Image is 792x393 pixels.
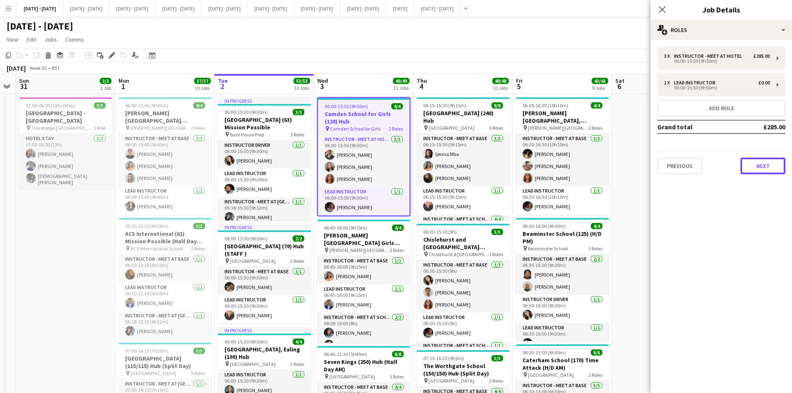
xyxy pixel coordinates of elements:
[318,135,410,187] app-card-role: Instructor - Meet at Hotel3/306:00-15:50 (9h50m)[PERSON_NAME][PERSON_NAME][PERSON_NAME]
[131,125,191,131] span: [PERSON_NAME][GEOGRAPHIC_DATA][PERSON_NAME]
[417,134,510,186] app-card-role: Instructor - Meet at Base3/306:15-15:30 (9h15m)Ijenna Mba[PERSON_NAME][PERSON_NAME]
[492,78,509,84] span: 48/48
[218,346,311,361] h3: [GEOGRAPHIC_DATA], Ealing (100) Hub
[417,97,510,220] div: 06:15-15:30 (9h15m)8/8[GEOGRAPHIC_DATA] (240) Hub [GEOGRAPHIC_DATA]3 RolesInstructor - Meet at Ba...
[317,358,410,373] h3: Seven Kings (250) Hub (Half Day AM)
[523,349,566,356] span: 06:30-13:00 (6h30m)
[491,229,503,235] span: 5/5
[329,247,390,253] span: [PERSON_NAME][GEOGRAPHIC_DATA] for Girls
[591,102,602,109] span: 4/4
[27,36,36,43] span: Edit
[429,251,489,257] span: Chislehurst & [GEOGRAPHIC_DATA]
[7,64,26,72] div: [DATE]
[118,134,212,186] app-card-role: Instructor - Meet at Base3/306:00-15:45 (9h45m)[PERSON_NAME][PERSON_NAME][PERSON_NAME]
[230,131,264,138] span: Bute House Prep
[94,102,106,109] span: 3/3
[516,97,609,215] div: 06:20-16:30 (10h10m)4/4[PERSON_NAME][GEOGRAPHIC_DATA], [PERSON_NAME] (126/94) Hub (Split Day) [PE...
[664,86,770,90] div: 06:00-15:50 (9h50m)
[489,125,503,131] span: 3 Roles
[19,77,29,84] span: Sun
[614,82,624,91] span: 6
[217,82,228,91] span: 2
[417,215,510,279] app-card-role: Instructor - Meet at School4/4
[118,77,129,84] span: Mon
[218,141,311,169] app-card-role: Instructor Driver1/106:00-15:30 (9h30m)[PERSON_NAME]
[118,218,212,339] app-job-card: 06:10-12:30 (6h20m)3/3ACS International (61) Mission Possible (Half Day AM) ACS International Sch...
[293,109,304,115] span: 3/3
[131,245,183,252] span: ACS International School
[44,36,57,43] span: Jobs
[118,230,212,245] h3: ACS International (61) Mission Possible (Half Day AM)
[316,82,328,91] span: 3
[218,327,311,334] div: In progress
[7,20,73,32] h1: [DATE] - [DATE]
[65,36,84,43] span: Comms
[218,224,311,324] div: In progress06:00-15:30 (9h30m)2/2[GEOGRAPHIC_DATA] (70) Hub (STAFF ) [GEOGRAPHIC_DATA]2 RolesInst...
[193,223,205,229] span: 3/3
[417,109,510,124] h3: [GEOGRAPHIC_DATA] (240) Hub
[417,224,510,347] app-job-card: 06:30-15:30 (9h)5/5Chislehurst and [GEOGRAPHIC_DATA] (130/130) Hub (split day) Chislehurst & [GEO...
[218,97,311,104] div: In progress
[193,348,205,354] span: 5/5
[109,0,155,17] button: [DATE] - [DATE]
[218,116,311,131] h3: [GEOGRAPHIC_DATA] (63) Mission Possible
[118,283,212,311] app-card-role: Lead Instructor1/106:10-12:30 (6h20m)[PERSON_NAME]
[516,77,523,84] span: Fri
[117,82,129,91] span: 1
[294,78,310,84] span: 53/53
[417,236,510,251] h3: Chislehurst and [GEOGRAPHIC_DATA] (130/130) Hub (split day)
[588,125,602,131] span: 2 Roles
[491,102,503,109] span: 8/8
[317,220,410,343] app-job-card: 06:45-16:00 (9h15m)4/4[PERSON_NAME][GEOGRAPHIC_DATA] Girls (120/120) Hub (Split Day) [PERSON_NAME...
[523,223,566,229] span: 06:30-16:00 (9h30m)
[390,373,404,380] span: 3 Roles
[290,361,304,367] span: 2 Roles
[218,77,228,84] span: Tue
[516,109,609,124] h3: [PERSON_NAME][GEOGRAPHIC_DATA], [PERSON_NAME] (126/94) Hub (Split Day)
[588,245,602,252] span: 3 Roles
[218,169,311,197] app-card-role: Lead Instructor1/106:00-15:30 (9h30m)[PERSON_NAME]
[417,186,510,215] app-card-role: Lead Instructor1/106:15-15:30 (9h15m)[PERSON_NAME]
[324,351,367,357] span: 06:45-12:30 (5h45m)
[125,223,168,229] span: 06:10-12:30 (6h20m)
[225,109,268,115] span: 06:00-15:30 (9h30m)
[195,85,210,91] div: 10 Jobs
[657,100,785,116] button: Add role
[340,0,386,17] button: [DATE] - [DATE]
[417,313,510,341] app-card-role: Lead Instructor1/106:30-15:30 (9h)[PERSON_NAME]
[94,125,106,131] span: 1 Role
[415,0,461,17] button: [DATE] - [DATE]
[193,102,205,109] span: 4/4
[528,372,574,378] span: [GEOGRAPHIC_DATA]
[674,53,745,59] div: Instructor - Meet at Hotel
[19,97,112,189] app-job-card: 17:00-06:00 (13h) (Mon)3/3[GEOGRAPHIC_DATA] - [GEOGRAPHIC_DATA] Travelodge [GEOGRAPHIC_DATA] [GEO...
[592,85,608,91] div: 9 Jobs
[736,120,785,133] td: £285.00
[516,186,609,215] app-card-role: Lead Instructor1/106:20-16:30 (10h10m)[PERSON_NAME]
[218,242,311,257] h3: [GEOGRAPHIC_DATA] (70) Hub (STAFF )
[516,323,609,351] app-card-role: Lead Instructor1/106:30-16:00 (9h30m)[PERSON_NAME]
[131,370,176,376] span: [GEOGRAPHIC_DATA]
[294,0,340,17] button: [DATE] - [DATE]
[41,34,60,45] a: Jobs
[218,97,311,220] div: In progress06:00-15:30 (9h30m)3/3[GEOGRAPHIC_DATA] (63) Mission Possible Bute House Prep3 RolesIn...
[329,373,375,380] span: [GEOGRAPHIC_DATA]
[393,78,410,84] span: 49/49
[230,258,276,264] span: [GEOGRAPHIC_DATA]
[516,218,609,341] div: 06:30-16:00 (9h30m)4/4Beaminster School (125) (H/D PM) Beaminster School3 RolesInstructor - Meet ...
[218,267,311,295] app-card-role: Instructor - Meet at Base1/106:00-15:30 (9h30m)[PERSON_NAME]
[592,78,608,84] span: 43/43
[100,78,111,84] span: 3/3
[393,85,409,91] div: 11 Jobs
[753,53,770,59] div: £285.00
[664,53,674,59] div: 3 x
[118,97,212,215] app-job-card: 06:00-15:45 (9h45m)4/4[PERSON_NAME][GEOGRAPHIC_DATA][PERSON_NAME] (100) Hub [PERSON_NAME][GEOGRAP...
[325,103,368,109] span: 06:00-15:50 (9h50m)
[423,355,464,361] span: 07:15-16:20 (9h5m)
[290,258,304,264] span: 2 Roles
[429,125,474,131] span: [GEOGRAPHIC_DATA]
[528,245,568,252] span: Beaminster School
